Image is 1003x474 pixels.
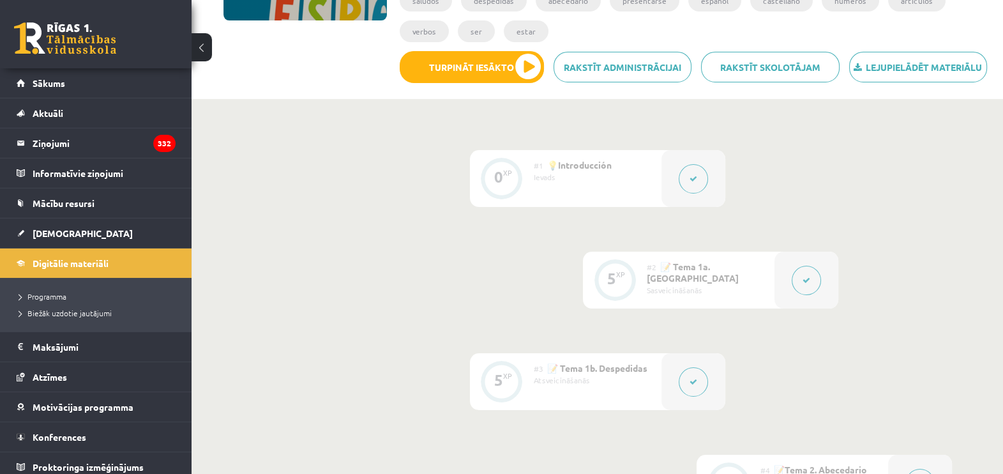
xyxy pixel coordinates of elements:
a: Atzīmes [17,362,176,392]
span: Atzīmes [33,371,67,383]
div: Ievads [534,171,652,183]
div: Sasveicināšanās [647,284,765,296]
div: XP [503,169,512,176]
span: #1 [534,160,543,171]
span: Programma [19,291,66,302]
legend: Ziņojumi [33,128,176,158]
span: Biežāk uzdotie jautājumi [19,308,112,318]
a: Konferences [17,422,176,452]
span: Mācību resursi [33,197,94,209]
span: Sākums [33,77,65,89]
div: 5 [494,374,503,386]
a: Maksājumi [17,332,176,362]
span: Konferences [33,431,86,443]
a: Programma [19,291,179,302]
li: estar [504,20,548,42]
a: Rīgas 1. Tālmācības vidusskola [14,22,116,54]
span: 💡Introducción [547,159,612,171]
button: Turpināt iesākto [400,51,544,83]
a: [DEMOGRAPHIC_DATA] [17,218,176,248]
div: XP [503,372,512,379]
span: #2 [647,262,656,272]
span: 📝 Tema 1a. [GEOGRAPHIC_DATA] [647,261,739,284]
div: XP [616,271,625,278]
a: Aktuāli [17,98,176,128]
span: Digitālie materiāli [33,257,109,269]
legend: Informatīvie ziņojumi [33,158,176,188]
div: 0 [494,171,503,183]
span: [DEMOGRAPHIC_DATA] [33,227,133,239]
a: Mācību resursi [17,188,176,218]
a: Rakstīt administrācijai [554,52,691,82]
legend: Maksājumi [33,332,176,362]
i: 332 [153,135,176,152]
a: Rakstīt skolotājam [701,52,839,82]
a: Ziņojumi332 [17,128,176,158]
a: Informatīvie ziņojumi [17,158,176,188]
a: Motivācijas programma [17,392,176,422]
span: Motivācijas programma [33,401,133,413]
a: Lejupielādēt materiālu [849,52,987,82]
a: Biežāk uzdotie jautājumi [19,307,179,319]
div: 5 [607,273,616,284]
a: Digitālie materiāli [17,248,176,278]
li: verbos [400,20,449,42]
span: #3 [534,363,543,374]
span: Aktuāli [33,107,63,119]
span: 📝 Tema 1b. Despedidas [547,362,647,374]
a: Sākums [17,68,176,98]
div: Atsveicināšanās [534,374,652,386]
li: ser [458,20,495,42]
span: Proktoringa izmēģinājums [33,461,144,473]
